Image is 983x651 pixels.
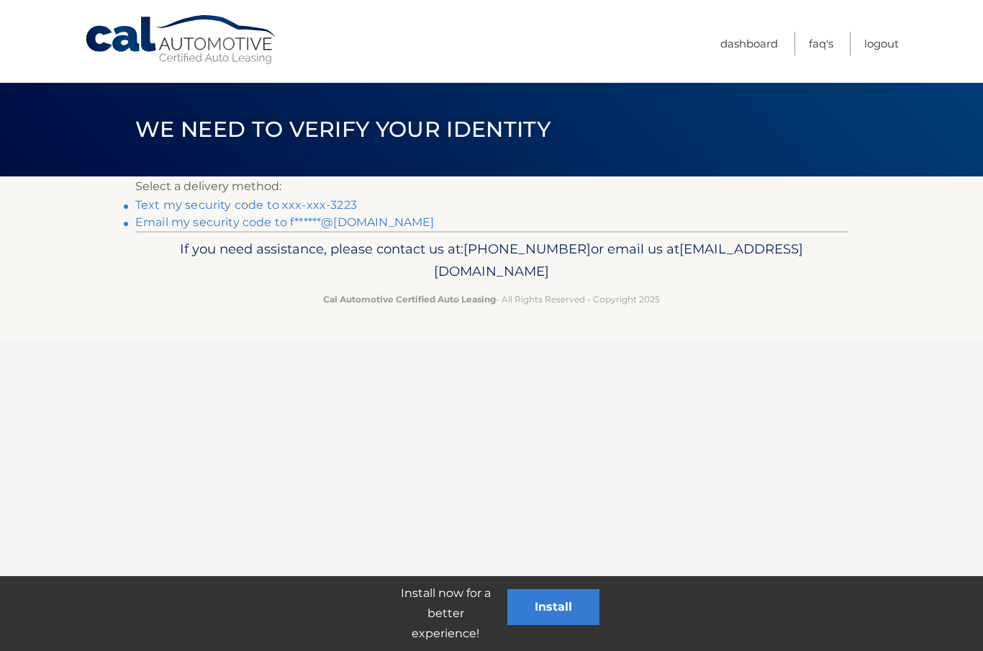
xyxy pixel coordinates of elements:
p: - All Rights Reserved - Copyright 2025 [145,292,838,307]
a: Cal Automotive [84,14,278,66]
p: If you need assistance, please contact us at: or email us at [145,238,838,284]
p: Select a delivery method: [135,176,848,197]
a: Email my security code to f******@[DOMAIN_NAME] [135,215,435,229]
a: FAQ's [809,32,833,55]
span: [PHONE_NUMBER] [463,241,591,257]
span: We need to verify your identity [135,116,551,143]
button: Install [507,589,599,625]
strong: Cal Automotive Certified Auto Leasing [323,294,496,305]
a: Text my security code to xxx-xxx-3223 [135,198,357,212]
a: Logout [864,32,899,55]
p: Install now for a better experience! [384,583,507,644]
a: Dashboard [720,32,778,55]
